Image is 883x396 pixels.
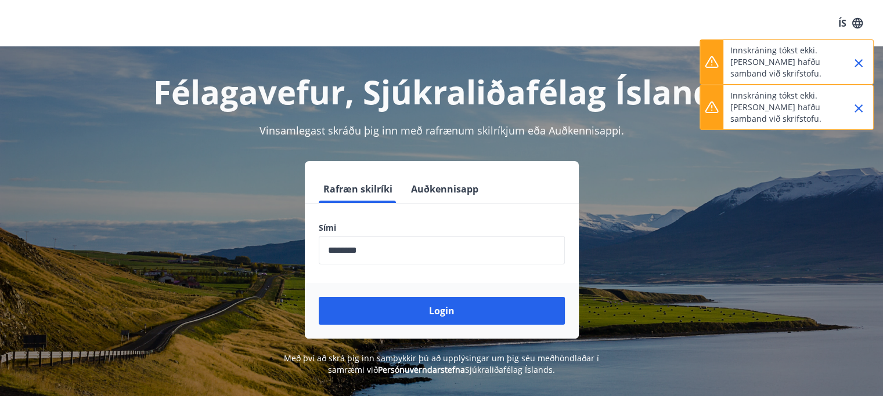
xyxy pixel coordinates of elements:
[406,175,483,203] button: Auðkennisapp
[319,175,397,203] button: Rafræn skilríki
[849,99,868,118] button: Close
[260,123,624,137] span: Vinsamlegast skráðu þig inn með rafrænum skilríkjum eða Auðkennisappi.
[849,53,868,73] button: Close
[319,297,565,325] button: Login
[319,222,565,234] label: Sími
[730,90,832,125] p: Innskráning tókst ekki. [PERSON_NAME] hafðu samband við skrifstofu.
[730,45,832,79] p: Innskráning tókst ekki. [PERSON_NAME] hafðu samband við skrifstofu.
[284,353,599,375] span: Með því að skrá þig inn samþykkir þú að upplýsingar um þig séu meðhöndlaðar í samræmi við Sjúkral...
[832,13,869,34] button: ÍS
[38,70,846,114] h1: Félagavefur, Sjúkraliðafélag Íslands
[378,364,465,375] a: Persónuverndarstefna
